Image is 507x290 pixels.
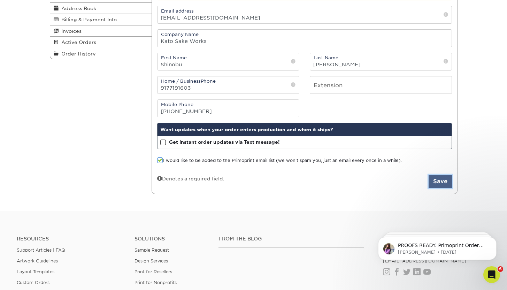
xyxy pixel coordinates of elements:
div: Want updates when your order enters production and when it ships? [158,123,452,136]
a: Active Orders [50,37,152,48]
a: Artwork Guidelines [17,258,58,263]
h4: From the Blog [218,236,364,242]
a: Order History [50,48,152,59]
div: Denotes a required field. [157,175,224,182]
span: Active Orders [59,39,96,45]
strong: Get instant order updates via Text message! [169,139,280,145]
h4: Resources [17,236,124,242]
a: Design Services [135,258,168,263]
a: Print for Resellers [135,269,172,274]
a: Support Articles | FAQ [17,247,65,253]
a: Billing & Payment Info [50,14,152,25]
span: Order History [59,51,96,57]
span: 6 [498,266,503,272]
a: Address Book [50,3,152,14]
a: Invoices [50,25,152,37]
label: I would like to be added to the Primoprint email list (we won't spam you, just an email every onc... [157,157,402,164]
span: Billing & Payment Info [59,17,117,22]
a: Print for Nonprofits [135,280,177,285]
span: Invoices [59,28,82,34]
a: Sample Request [135,247,169,253]
span: Address Book [59,6,96,11]
button: Save [429,175,452,188]
iframe: Intercom live chat [483,266,500,283]
iframe: Intercom notifications message [368,222,507,271]
h4: Solutions [135,236,208,242]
